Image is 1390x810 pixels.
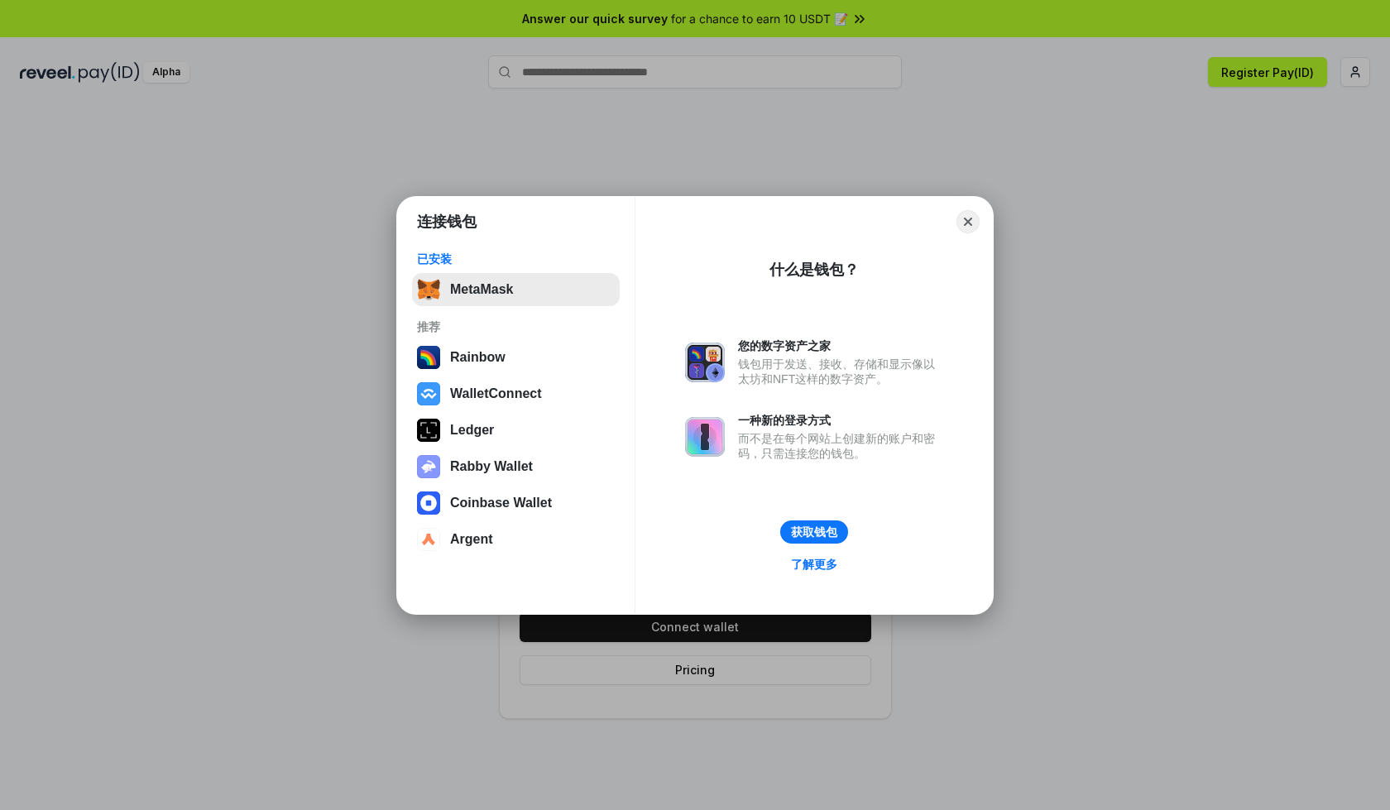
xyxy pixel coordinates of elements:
[417,382,440,405] img: svg+xml,%3Csvg%20width%3D%2228%22%20height%3D%2228%22%20viewBox%3D%220%200%2028%2028%22%20fill%3D...
[738,357,943,386] div: 钱包用于发送、接收、存储和显示像以太坊和NFT这样的数字资产。
[738,431,943,461] div: 而不是在每个网站上创建新的账户和密码，只需连接您的钱包。
[412,273,620,306] button: MetaMask
[417,212,477,232] h1: 连接钱包
[417,252,615,266] div: 已安装
[417,419,440,442] img: svg+xml,%3Csvg%20xmlns%3D%22http%3A%2F%2Fwww.w3.org%2F2000%2Fsvg%22%20width%3D%2228%22%20height%3...
[738,413,943,428] div: 一种新的登录方式
[738,338,943,353] div: 您的数字资产之家
[769,260,859,280] div: 什么是钱包？
[412,341,620,374] button: Rainbow
[791,557,837,572] div: 了解更多
[685,417,725,457] img: svg+xml,%3Csvg%20xmlns%3D%22http%3A%2F%2Fwww.w3.org%2F2000%2Fsvg%22%20fill%3D%22none%22%20viewBox...
[417,491,440,515] img: svg+xml,%3Csvg%20width%3D%2228%22%20height%3D%2228%22%20viewBox%3D%220%200%2028%2028%22%20fill%3D...
[450,496,552,510] div: Coinbase Wallet
[417,455,440,478] img: svg+xml,%3Csvg%20xmlns%3D%22http%3A%2F%2Fwww.w3.org%2F2000%2Fsvg%22%20fill%3D%22none%22%20viewBox...
[412,523,620,556] button: Argent
[417,319,615,334] div: 推荐
[450,423,494,438] div: Ledger
[412,450,620,483] button: Rabby Wallet
[450,459,533,474] div: Rabby Wallet
[685,343,725,382] img: svg+xml,%3Csvg%20xmlns%3D%22http%3A%2F%2Fwww.w3.org%2F2000%2Fsvg%22%20fill%3D%22none%22%20viewBox...
[450,386,542,401] div: WalletConnect
[450,282,513,297] div: MetaMask
[417,278,440,301] img: svg+xml,%3Csvg%20fill%3D%22none%22%20height%3D%2233%22%20viewBox%3D%220%200%2035%2033%22%20width%...
[412,414,620,447] button: Ledger
[450,532,493,547] div: Argent
[450,350,506,365] div: Rainbow
[412,377,620,410] button: WalletConnect
[781,554,847,575] a: 了解更多
[417,346,440,369] img: svg+xml,%3Csvg%20width%3D%22120%22%20height%3D%22120%22%20viewBox%3D%220%200%20120%20120%22%20fil...
[956,210,980,233] button: Close
[780,520,848,544] button: 获取钱包
[412,486,620,520] button: Coinbase Wallet
[791,525,837,539] div: 获取钱包
[417,528,440,551] img: svg+xml,%3Csvg%20width%3D%2228%22%20height%3D%2228%22%20viewBox%3D%220%200%2028%2028%22%20fill%3D...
